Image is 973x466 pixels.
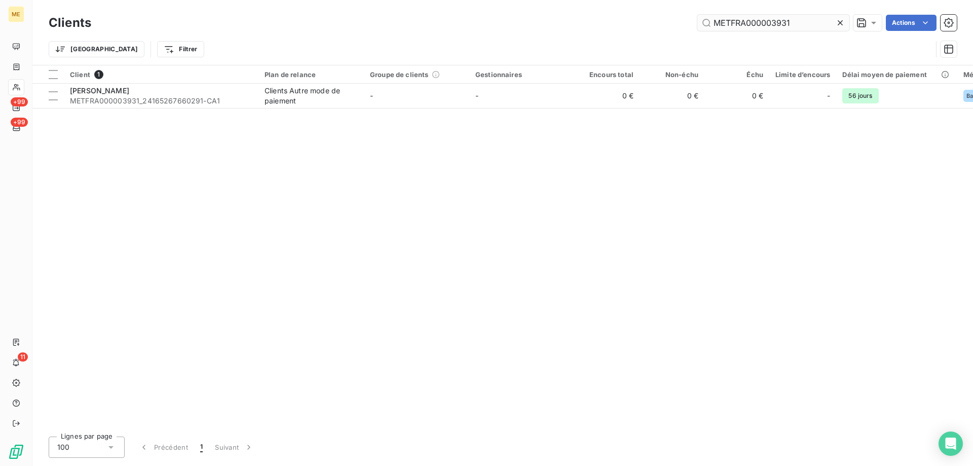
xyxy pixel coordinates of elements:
[11,97,28,106] span: +99
[775,70,830,79] div: Limite d’encours
[209,437,260,458] button: Suivant
[939,432,963,456] div: Open Intercom Messenger
[265,70,358,79] div: Plan de relance
[827,91,830,101] span: -
[370,91,373,100] span: -
[18,352,28,362] span: 11
[697,15,849,31] input: Rechercher
[842,88,878,103] span: 56 jours
[157,41,204,57] button: Filtrer
[194,437,209,458] button: 1
[8,6,24,22] div: ME
[70,96,252,106] span: METFRA000003931_24165267660291-CA1
[640,84,704,108] td: 0 €
[710,70,763,79] div: Échu
[370,70,429,79] span: Groupe de clients
[646,70,698,79] div: Non-échu
[704,84,769,108] td: 0 €
[475,70,569,79] div: Gestionnaires
[94,70,103,79] span: 1
[57,442,69,452] span: 100
[475,91,478,100] span: -
[70,70,90,79] span: Client
[70,86,129,95] span: [PERSON_NAME]
[133,437,194,458] button: Précédent
[581,70,633,79] div: Encours total
[575,84,640,108] td: 0 €
[49,41,144,57] button: [GEOGRAPHIC_DATA]
[11,118,28,127] span: +99
[49,14,91,32] h3: Clients
[265,86,358,106] div: Clients Autre mode de paiement
[842,70,951,79] div: Délai moyen de paiement
[200,442,203,452] span: 1
[886,15,937,31] button: Actions
[8,444,24,460] img: Logo LeanPay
